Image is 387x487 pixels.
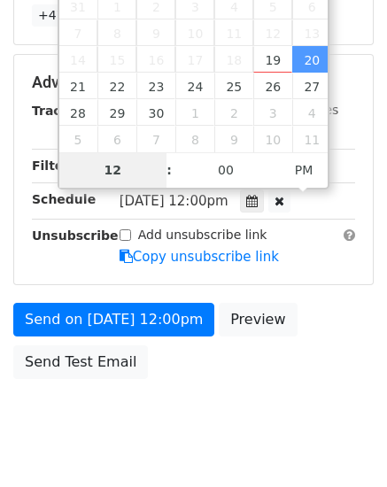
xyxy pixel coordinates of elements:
span: September 20, 2025 [292,46,331,73]
span: September 27, 2025 [292,73,331,99]
span: October 6, 2025 [97,126,136,152]
span: October 4, 2025 [292,99,331,126]
a: Copy unsubscribe link [120,249,279,265]
span: October 9, 2025 [214,126,253,152]
span: September 8, 2025 [97,19,136,46]
a: +47 more [32,4,106,27]
span: [DATE] 12:00pm [120,193,228,209]
a: Send on [DATE] 12:00pm [13,303,214,336]
span: October 3, 2025 [253,99,292,126]
a: Send Test Email [13,345,148,379]
a: Preview [219,303,297,336]
span: September 21, 2025 [59,73,98,99]
span: October 7, 2025 [136,126,175,152]
strong: Tracking [32,104,91,118]
span: September 9, 2025 [136,19,175,46]
span: September 25, 2025 [214,73,253,99]
span: October 10, 2025 [253,126,292,152]
label: Add unsubscribe link [138,226,267,244]
span: September 29, 2025 [97,99,136,126]
iframe: Chat Widget [298,402,387,487]
span: October 2, 2025 [214,99,253,126]
span: September 30, 2025 [136,99,175,126]
span: September 26, 2025 [253,73,292,99]
strong: Schedule [32,192,96,206]
span: September 24, 2025 [175,73,214,99]
span: October 1, 2025 [175,99,214,126]
span: September 11, 2025 [214,19,253,46]
strong: Unsubscribe [32,228,119,243]
span: September 22, 2025 [97,73,136,99]
span: September 7, 2025 [59,19,98,46]
span: September 15, 2025 [97,46,136,73]
span: September 16, 2025 [136,46,175,73]
span: September 12, 2025 [253,19,292,46]
span: : [166,152,172,188]
div: Widget Obrolan [298,402,387,487]
span: October 11, 2025 [292,126,331,152]
span: Click to toggle [280,152,329,188]
span: September 18, 2025 [214,46,253,73]
input: Minute [172,152,280,188]
span: October 5, 2025 [59,126,98,152]
input: Hour [59,152,167,188]
strong: Filters [32,158,77,173]
span: September 23, 2025 [136,73,175,99]
span: September 17, 2025 [175,46,214,73]
span: September 14, 2025 [59,46,98,73]
span: October 8, 2025 [175,126,214,152]
h5: Advanced [32,73,355,92]
span: September 13, 2025 [292,19,331,46]
span: September 28, 2025 [59,99,98,126]
span: September 10, 2025 [175,19,214,46]
span: September 19, 2025 [253,46,292,73]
